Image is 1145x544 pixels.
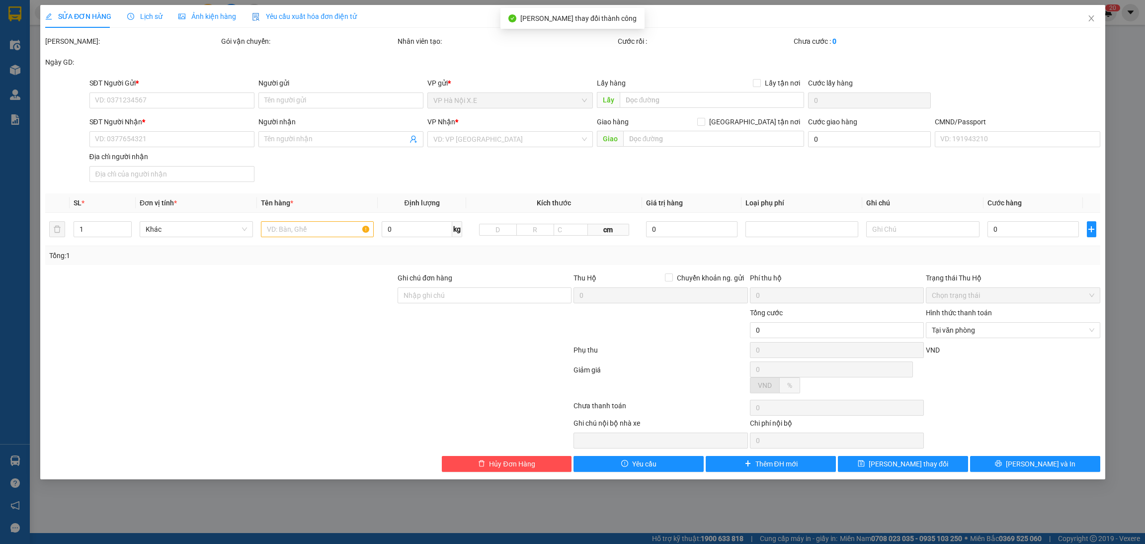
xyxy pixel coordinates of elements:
[74,199,82,207] span: SL
[252,12,357,20] span: Yêu cầu xuất hóa đơn điện tử
[621,460,628,468] span: exclamation-circle
[808,131,931,147] input: Cước giao hàng
[573,274,596,282] span: Thu Hộ
[869,458,948,469] span: [PERSON_NAME] thay đổi
[572,400,748,418] div: Chưa thanh toán
[858,460,865,468] span: save
[749,309,782,317] span: Tổng cước
[398,274,452,282] label: Ghi chú đơn hàng
[441,456,572,472] button: deleteHủy Đơn Hàng
[761,78,804,89] span: Lấy tận nơi
[862,193,983,213] th: Ghi chú
[45,57,219,68] div: Ngày GD:
[587,224,629,236] span: cm
[926,309,992,317] label: Hình thức thanh toán
[221,36,395,47] div: Gói vận chuyển:
[932,288,1094,303] span: Chọn trạng thái
[596,92,619,108] span: Lấy
[994,460,1001,468] span: printer
[478,460,485,468] span: delete
[398,36,616,47] div: Nhân viên tạo:
[808,118,857,126] label: Cước giao hàng
[932,323,1094,338] span: Tại văn phòng
[970,456,1100,472] button: printer[PERSON_NAME] và In
[252,13,260,21] img: icon
[140,199,177,207] span: Đơn vị tính
[508,14,516,22] span: check-circle
[838,456,968,472] button: save[PERSON_NAME] thay đổi
[479,224,516,236] input: D
[1087,14,1095,22] span: close
[618,36,792,47] div: Cước rồi :
[45,12,111,20] span: SỬA ĐƠN HÀNG
[749,418,923,433] div: Chi phí nội bộ
[596,118,628,126] span: Giao hàng
[49,250,442,261] div: Tổng: 1
[260,221,374,237] input: VD: Bàn, Ghế
[572,345,748,362] div: Phụ thu
[520,14,637,22] span: [PERSON_NAME] thay đổi thành công
[127,12,163,20] span: Lịch sử
[554,224,588,236] input: C
[619,92,804,108] input: Dọc đường
[808,79,853,87] label: Cước lấy hàng
[572,364,748,398] div: Giảm giá
[1087,225,1095,233] span: plus
[258,78,423,89] div: Người gửi
[89,151,254,162] div: Địa chỉ người nhận
[744,460,751,468] span: plus
[987,199,1022,207] span: Cước hàng
[398,287,572,303] input: Ghi chú đơn hàng
[258,116,423,127] div: Người nhận
[89,78,254,89] div: SĐT Người Gửi
[49,221,65,237] button: delete
[794,36,968,47] div: Chưa cước :
[409,135,417,143] span: user-add
[452,221,462,237] span: kg
[672,272,747,283] span: Chuyển khoản ng. gửi
[178,13,185,20] span: picture
[832,37,836,45] b: 0
[1077,5,1105,33] button: Close
[755,458,797,469] span: Thêm ĐH mới
[749,272,923,287] div: Phí thu hộ
[404,199,439,207] span: Định lượng
[89,116,254,127] div: SĐT Người Nhận
[741,193,862,213] th: Loại phụ phí
[427,78,592,89] div: VP gửi
[705,116,804,127] span: [GEOGRAPHIC_DATA] tận nơi
[926,272,1100,283] div: Trạng thái Thu Hộ
[146,222,247,237] span: Khác
[260,199,293,207] span: Tên hàng
[89,166,254,182] input: Địa chỉ của người nhận
[596,131,623,147] span: Giao
[706,456,836,472] button: plusThêm ĐH mới
[935,116,1100,127] div: CMND/Passport
[926,346,940,354] span: VND
[178,12,236,20] span: Ảnh kiện hàng
[1086,221,1096,237] button: plus
[646,199,683,207] span: Giá trị hàng
[1005,458,1075,469] span: [PERSON_NAME] và In
[45,36,219,47] div: [PERSON_NAME]:
[866,221,980,237] input: Ghi Chú
[427,118,455,126] span: VP Nhận
[45,13,52,20] span: edit
[433,93,586,108] span: VP Hà Nội X.E
[596,79,625,87] span: Lấy hàng
[808,92,931,108] input: Cước lấy hàng
[537,199,571,207] span: Kích thước
[573,418,747,433] div: Ghi chú nội bộ nhà xe
[127,13,134,20] span: clock-circle
[632,458,656,469] span: Yêu cầu
[757,381,771,389] span: VND
[573,456,704,472] button: exclamation-circleYêu cầu
[787,381,792,389] span: %
[623,131,804,147] input: Dọc đường
[489,458,535,469] span: Hủy Đơn Hàng
[516,224,554,236] input: R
